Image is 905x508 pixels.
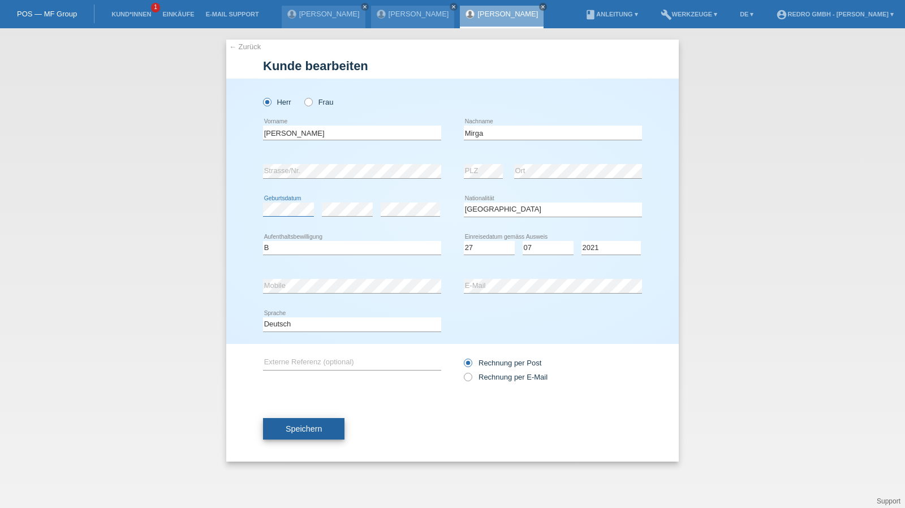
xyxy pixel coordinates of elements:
a: DE ▾ [734,11,759,18]
span: 1 [151,3,160,12]
input: Rechnung per E-Mail [464,373,471,387]
input: Frau [304,98,312,105]
a: close [361,3,369,11]
i: close [451,4,456,10]
i: build [661,9,672,20]
label: Rechnung per E-Mail [464,373,548,381]
a: close [450,3,458,11]
a: Einkäufe [157,11,200,18]
a: E-Mail Support [200,11,265,18]
i: close [362,4,368,10]
i: book [585,9,596,20]
a: [PERSON_NAME] [389,10,449,18]
a: [PERSON_NAME] [477,10,538,18]
a: POS — MF Group [17,10,77,18]
h1: Kunde bearbeiten [263,59,642,73]
a: bookAnleitung ▾ [579,11,643,18]
input: Rechnung per Post [464,359,471,373]
i: account_circle [776,9,787,20]
a: Support [877,497,900,505]
input: Herr [263,98,270,105]
a: close [539,3,547,11]
label: Rechnung per Post [464,359,541,367]
a: buildWerkzeuge ▾ [655,11,723,18]
label: Herr [263,98,291,106]
i: close [540,4,546,10]
a: account_circleRedro GmbH - [PERSON_NAME] ▾ [770,11,899,18]
a: ← Zurück [229,42,261,51]
a: [PERSON_NAME] [299,10,360,18]
button: Speichern [263,418,344,440]
span: Speichern [286,424,322,433]
a: Kund*innen [106,11,157,18]
label: Frau [304,98,333,106]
